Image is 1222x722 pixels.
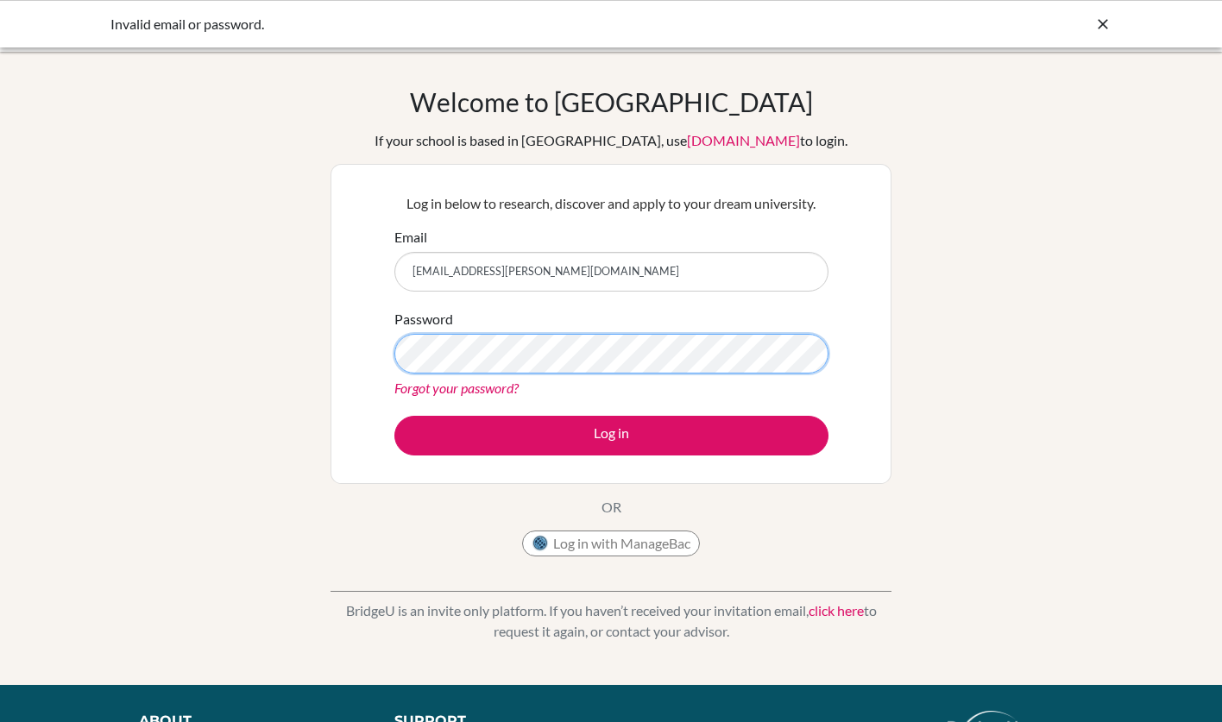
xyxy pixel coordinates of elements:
p: Log in below to research, discover and apply to your dream university. [394,193,828,214]
h1: Welcome to [GEOGRAPHIC_DATA] [410,86,813,117]
label: Email [394,227,427,248]
label: Password [394,309,453,330]
a: [DOMAIN_NAME] [687,132,800,148]
button: Log in [394,416,828,455]
p: BridgeU is an invite only platform. If you haven’t received your invitation email, to request it ... [331,600,891,642]
div: Invalid email or password. [110,14,853,35]
a: click here [809,602,864,618]
a: Forgot your password? [394,380,519,396]
div: If your school is based in [GEOGRAPHIC_DATA], use to login. [375,130,847,151]
button: Log in with ManageBac [522,531,700,556]
p: OR [602,497,621,518]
